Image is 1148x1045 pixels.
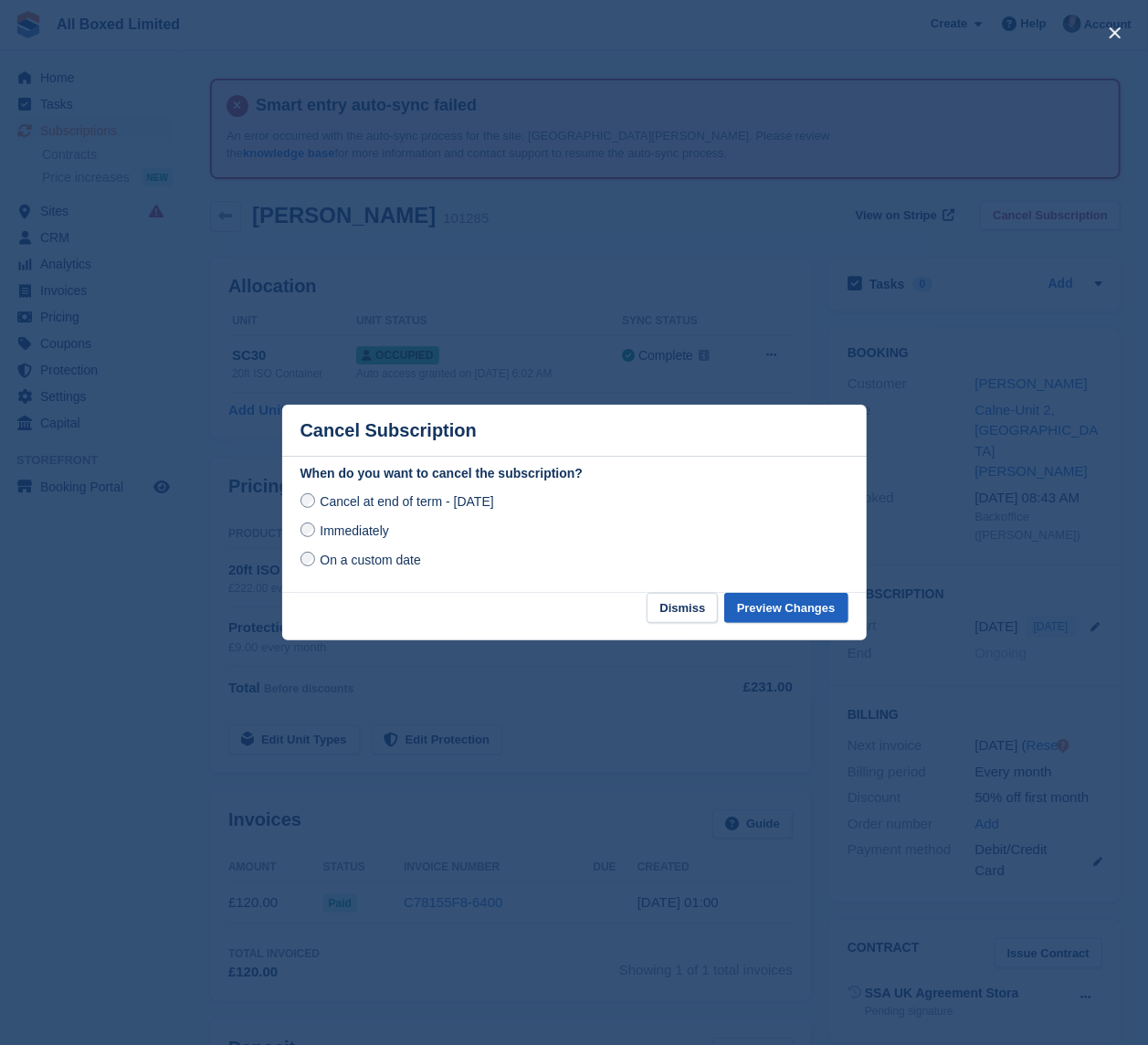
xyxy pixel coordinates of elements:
input: Cancel at end of term - [DATE] [300,493,315,508]
p: Cancel Subscription [300,420,477,441]
input: Immediately [300,522,315,537]
span: Cancel at end of term - [DATE] [320,494,493,509]
label: When do you want to cancel the subscription? [300,464,848,483]
span: Immediately [320,523,388,538]
input: On a custom date [300,552,315,566]
button: Dismiss [647,593,718,623]
button: close [1101,18,1130,47]
button: Preview Changes [724,593,848,623]
span: On a custom date [320,553,421,567]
